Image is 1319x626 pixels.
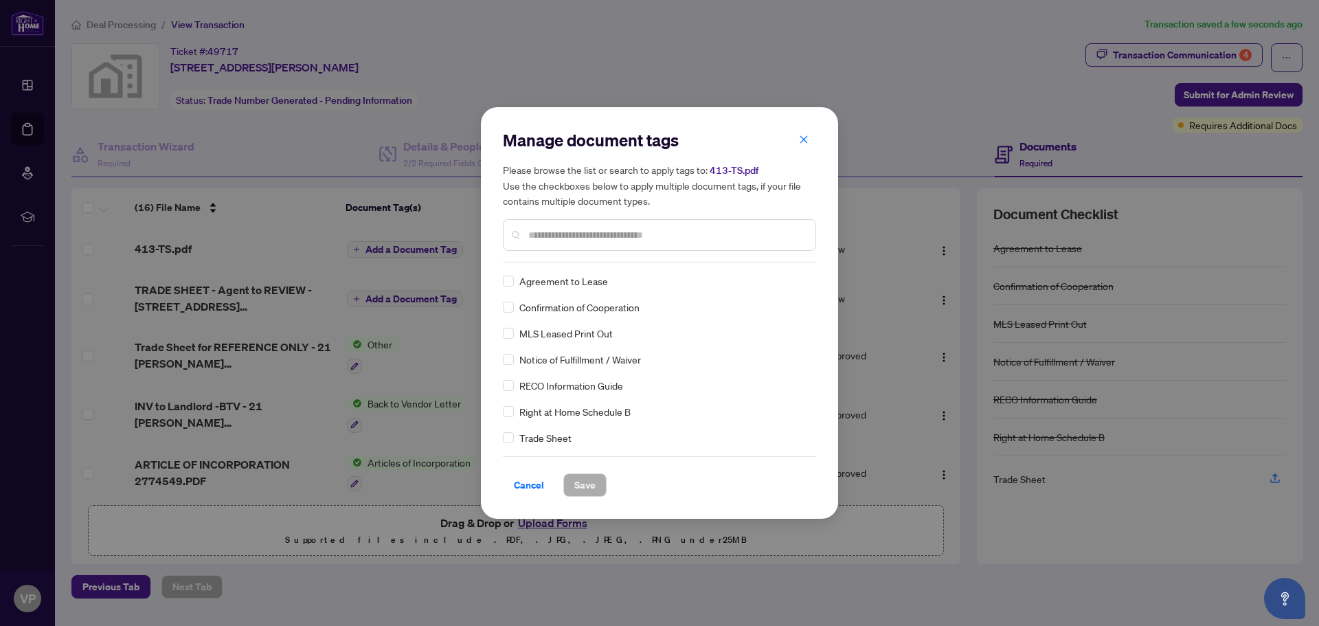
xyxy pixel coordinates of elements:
[503,129,816,151] h2: Manage document tags
[710,164,758,177] span: 413-TS.pdf
[519,404,631,419] span: Right at Home Schedule B
[519,352,641,367] span: Notice of Fulfillment / Waiver
[1264,578,1305,619] button: Open asap
[519,300,640,315] span: Confirmation of Cooperation
[503,473,555,497] button: Cancel
[519,326,613,341] span: MLS Leased Print Out
[519,430,572,445] span: Trade Sheet
[514,474,544,496] span: Cancel
[503,162,816,208] h5: Please browse the list or search to apply tags to: Use the checkboxes below to apply multiple doc...
[519,378,623,393] span: RECO Information Guide
[799,135,809,144] span: close
[563,473,607,497] button: Save
[519,273,608,289] span: Agreement to Lease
